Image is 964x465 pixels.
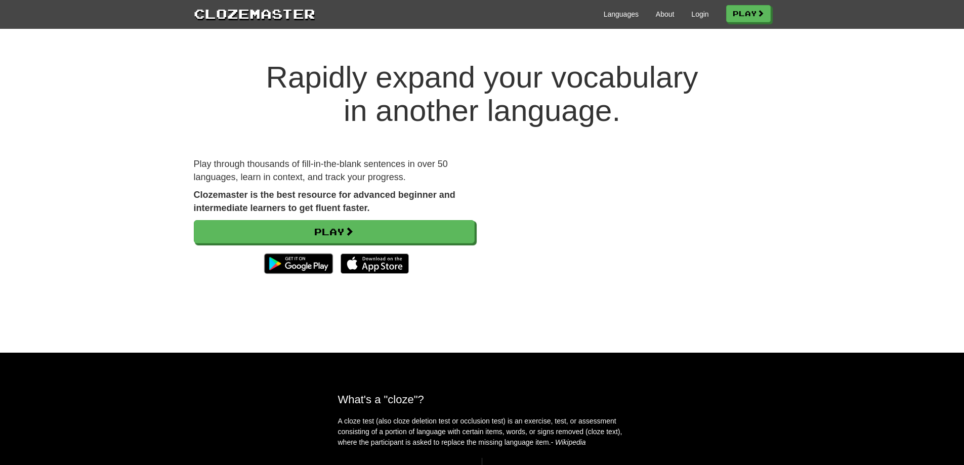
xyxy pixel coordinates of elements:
a: Languages [604,9,639,19]
p: Play through thousands of fill-in-the-blank sentences in over 50 languages, learn in context, and... [194,158,475,184]
a: Login [691,9,708,19]
a: Clozemaster [194,4,315,23]
strong: Clozemaster is the best resource for advanced beginner and intermediate learners to get fluent fa... [194,190,455,213]
a: About [656,9,675,19]
a: Play [726,5,771,22]
img: Get it on Google Play [259,248,338,279]
img: Download_on_the_App_Store_Badge_US-UK_135x40-25178aeef6eb6b83b96f5f2d004eda3bffbb37122de64afbaef7... [341,253,409,274]
a: Play [194,220,475,243]
p: A cloze test (also cloze deletion test or occlusion test) is an exercise, test, or assessment con... [338,416,626,448]
em: - Wikipedia [551,438,586,446]
h2: What's a "cloze"? [338,393,626,406]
